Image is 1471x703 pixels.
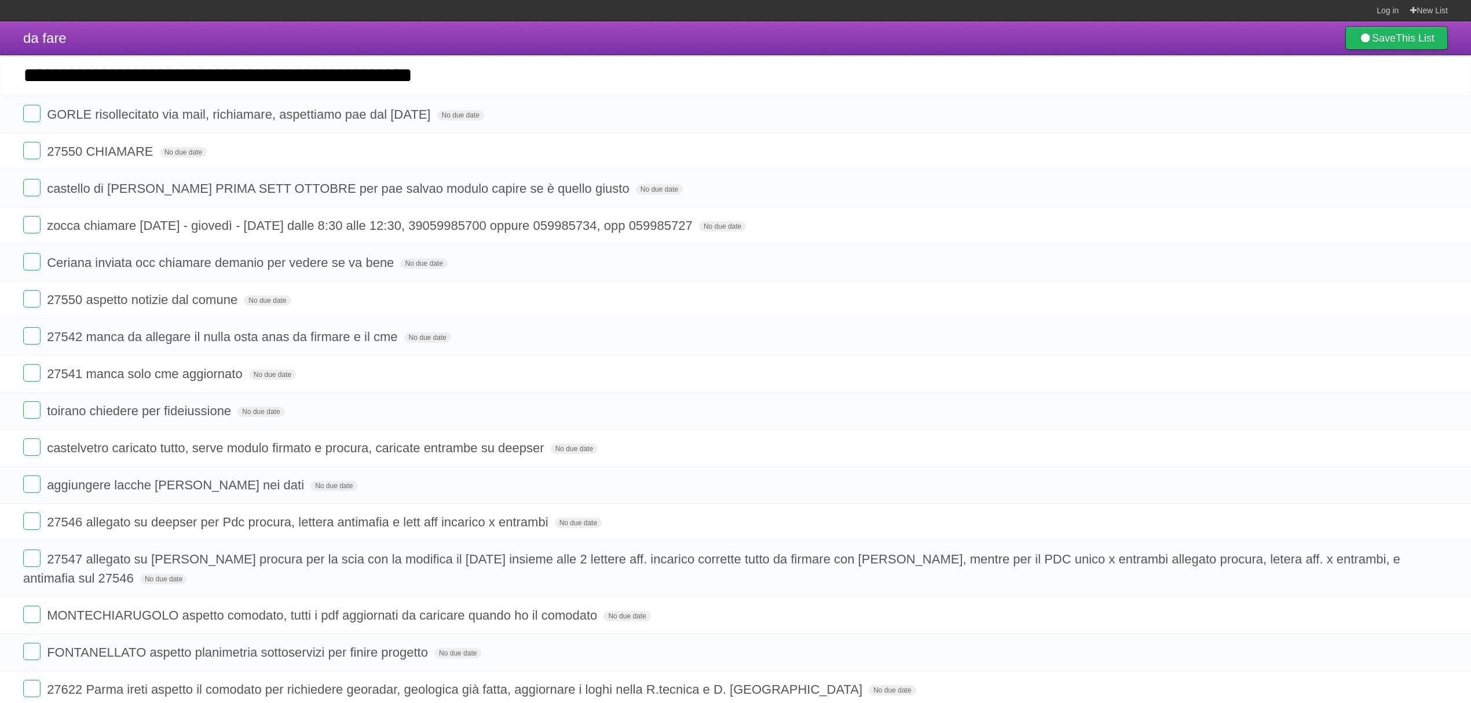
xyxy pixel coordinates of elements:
[23,475,41,493] label: Done
[23,552,1400,585] span: 27547 allegato su [PERSON_NAME] procura per la scia con la modifica il [DATE] insieme alle 2 lett...
[47,367,246,381] span: 27541 manca solo cme aggiornato
[23,643,41,660] label: Done
[244,295,291,306] span: No due date
[23,606,41,623] label: Done
[47,682,865,697] span: 27622 Parma ireti aspetto il comodato per richiedere georadar, geologica già fatta, aggiornare i ...
[23,550,41,567] label: Done
[23,401,41,419] label: Done
[47,515,551,529] span: 27546 allegato su deepser per Pdc procura, lettera antimafia e lett aff incarico x entrambi
[47,292,240,307] span: 27550 aspetto notizie dal comune
[869,685,916,695] span: No due date
[1345,27,1448,50] a: SaveThis List
[23,438,41,456] label: Done
[140,574,187,584] span: No due date
[160,147,207,158] span: No due date
[23,327,41,345] label: Done
[23,364,41,382] label: Done
[47,404,234,418] span: toirano chiedere per fideiussione
[23,105,41,122] label: Done
[47,255,397,270] span: Ceriana inviata occ chiamare demanio per vedere se va bene
[23,179,41,196] label: Done
[699,221,746,232] span: No due date
[23,290,41,307] label: Done
[47,608,600,623] span: MONTECHIARUGOLO aspetto comodato, tutti i pdf aggiornati da caricare quando ho il comodato
[47,645,431,660] span: FONTANELLATO aspetto planimetria sottoservizi per finire progetto
[437,110,484,120] span: No due date
[47,144,156,159] span: 27550 CHIAMARE
[23,30,67,46] span: da fare
[47,218,696,233] span: zocca chiamare [DATE] - giovedì - [DATE] dalle 8:30 alle 12:30, 39059985700 oppure 059985734, opp...
[1396,32,1435,44] b: This List
[23,680,41,697] label: Done
[23,142,41,159] label: Done
[310,481,357,491] span: No due date
[636,184,683,195] span: No due date
[23,512,41,530] label: Done
[47,329,400,344] span: 27542 manca da allegare il nulla osta anas da firmare e il cme
[47,181,632,196] span: castello di [PERSON_NAME] PRIMA SETT OTTOBRE per pae salvao modulo capire se è quello giusto
[47,478,307,492] span: aggiungere lacche [PERSON_NAME] nei dati
[237,407,284,417] span: No due date
[555,518,602,528] span: No due date
[603,611,650,621] span: No due date
[434,648,481,658] span: No due date
[47,107,433,122] span: GORLE risollecitato via mail, richiamare, aspettiamo pae dal [DATE]
[400,258,447,269] span: No due date
[47,441,547,455] span: castelvetro caricato tutto, serve modulo firmato e procura, caricate entrambe su deepser
[23,253,41,270] label: Done
[404,332,451,343] span: No due date
[249,369,296,380] span: No due date
[551,444,598,454] span: No due date
[23,216,41,233] label: Done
